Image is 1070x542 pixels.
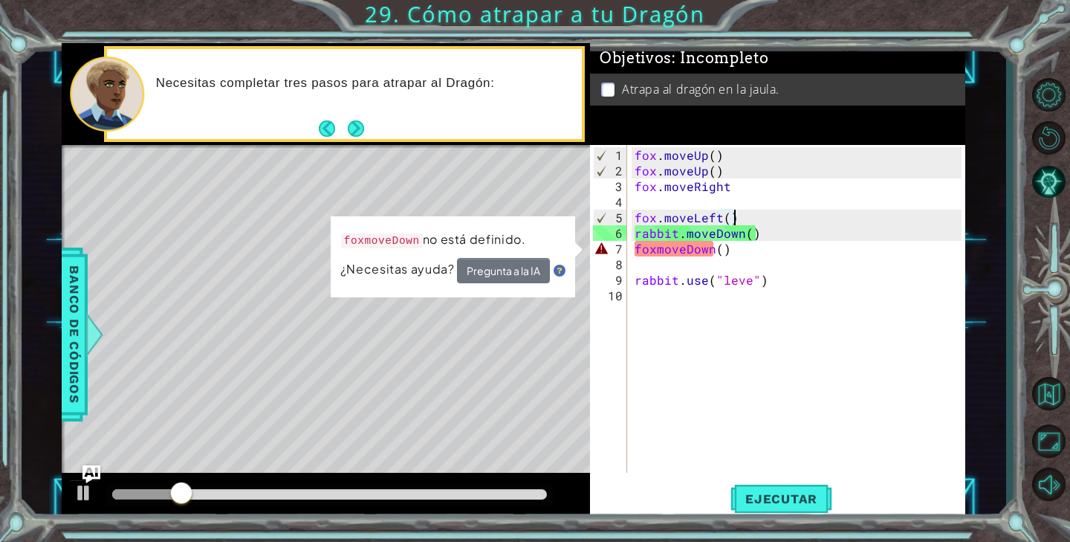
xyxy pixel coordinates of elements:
p: Atrapa al dragón en la jaula. [622,81,779,97]
button: Shift+Enter: Ejecutar el código. [730,480,832,517]
button: Pista IA [1027,162,1070,201]
button: Pregunta a la IA [457,258,550,283]
div: 9 [593,272,627,288]
button: ⌘ + P: Play [69,480,99,510]
button: Next [346,119,366,138]
div: 7 [593,241,627,257]
div: 8 [593,257,627,272]
button: Sonido apagado [1027,465,1070,504]
button: Back [319,120,348,137]
p: no está definido. [341,230,526,250]
p: Necesitas completar tres pasos para atrapar al Dragón: [156,75,571,91]
div: 4 [593,194,627,210]
span: ¿Necesitas ayuda? [340,262,457,277]
code: foxmoveDown [341,233,423,248]
div: 5 [594,210,627,225]
button: Ask AI [82,465,100,483]
button: Volver al mapa [1027,372,1070,416]
div: 3 [593,178,627,194]
span: Objetivos [600,49,769,68]
span: Banco de códigos [62,258,86,412]
button: Opciones de nivel [1027,75,1070,114]
img: Hint [554,265,565,277]
span: Ejecutar [730,491,832,506]
div: 10 [593,288,627,303]
a: Volver al mapa [1027,370,1070,419]
span: : Incompleto [672,49,768,67]
div: 6 [593,225,627,241]
div: 2 [594,163,627,178]
button: Maximizar navegador [1027,422,1070,461]
button: Reiniciar nivel [1027,119,1070,158]
div: 1 [594,147,627,163]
